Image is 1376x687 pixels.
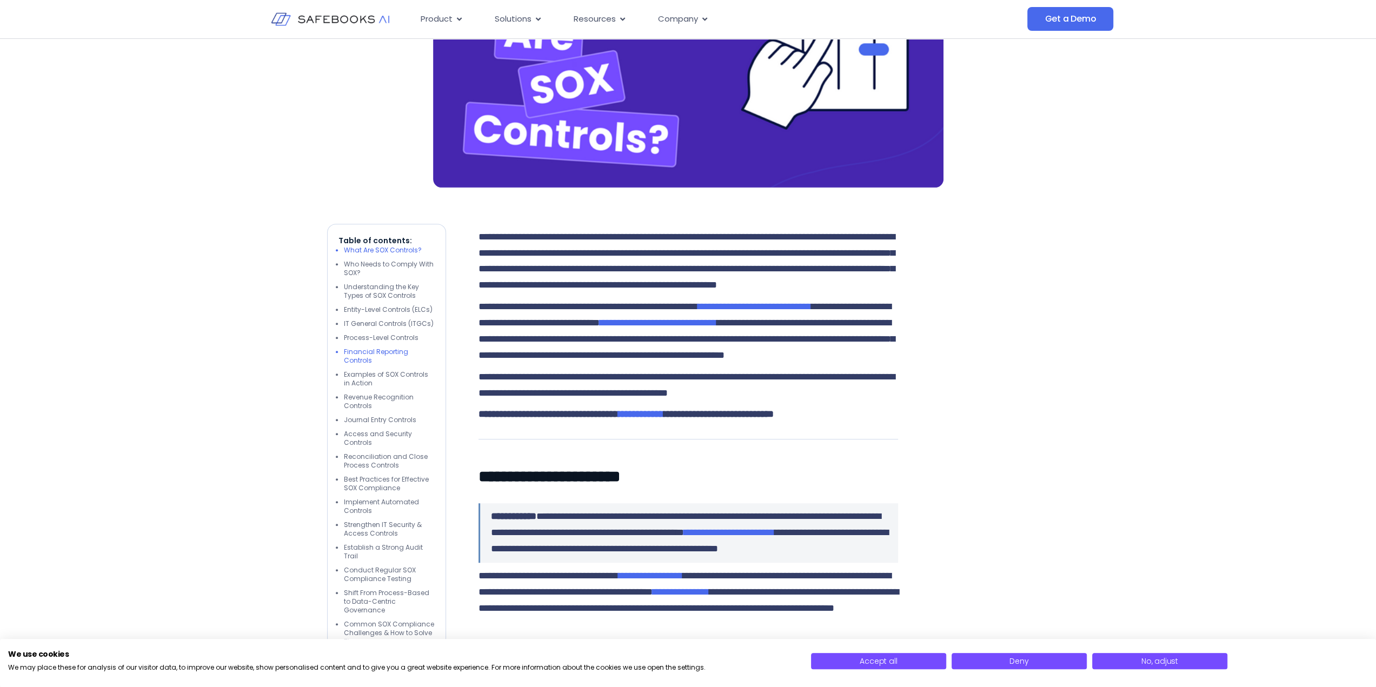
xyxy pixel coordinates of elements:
[574,13,616,25] span: Resources
[412,9,919,30] nav: Menu
[344,475,435,492] li: Best Practices for Effective SOX Compliance
[421,13,453,25] span: Product
[811,653,946,669] button: Accept all cookies
[344,521,435,538] li: Strengthen IT Security & Access Controls
[344,589,435,615] li: Shift From Process-Based to Data-Centric Governance
[344,334,435,342] li: Process-Level Controls
[338,235,435,246] p: Table of contents:
[344,319,435,328] li: IT General Controls (ITGCs)
[344,260,435,277] li: Who Needs to Comply With SOX?
[952,653,1087,669] button: Deny all cookies
[344,566,435,583] li: Conduct Regular SOX Compliance Testing
[344,283,435,300] li: Understanding the Key Types of SOX Controls
[1009,656,1028,666] span: Deny
[344,430,435,447] li: Access and Security Controls
[344,620,435,646] li: Common SOX Compliance Challenges & How to Solve Them
[1141,656,1178,666] span: No, adjust
[8,663,795,672] p: We may place these for analysis of our visitor data, to improve our website, show personalised co...
[344,370,435,388] li: Examples of SOX Controls in Action
[344,393,435,410] li: Revenue Recognition Controls
[344,498,435,515] li: Implement Automated Controls
[495,13,531,25] span: Solutions
[344,452,435,470] li: Reconciliation and Close Process Controls
[344,305,435,314] li: Entity-Level Controls (ELCs)
[1045,14,1096,24] span: Get a Demo
[344,348,435,365] li: Financial Reporting Controls
[344,416,435,424] li: Journal Entry Controls
[344,246,435,255] li: What Are SOX Controls?
[658,13,698,25] span: Company
[1027,7,1113,31] a: Get a Demo
[8,649,795,659] h2: We use cookies
[860,656,897,666] span: Accept all
[344,543,435,561] li: Establish a Strong Audit Trail
[412,9,919,30] div: Menu Toggle
[1092,653,1227,669] button: Adjust cookie preferences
